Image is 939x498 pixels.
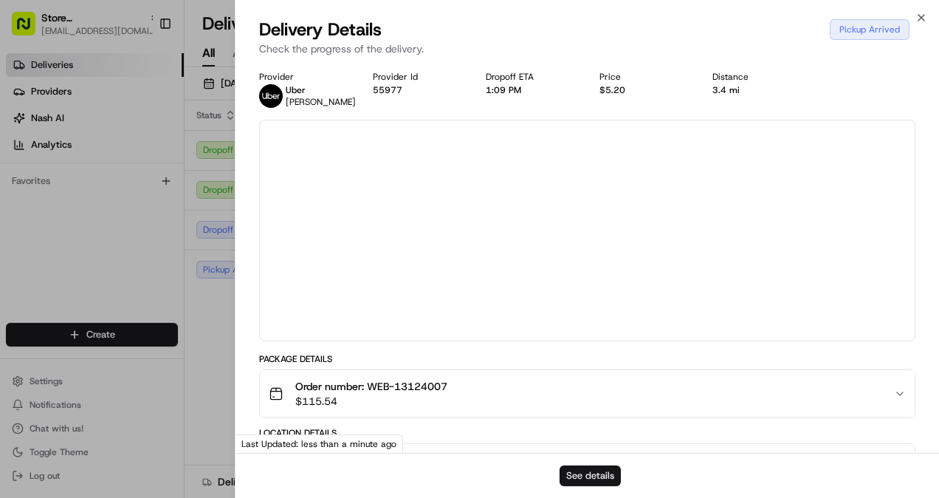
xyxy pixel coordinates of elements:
[259,41,915,56] p: Check the progress of the delivery.
[125,215,137,227] div: 💻
[259,84,283,108] img: uber-new-logo.jpeg
[119,208,243,234] a: 💻API Documentation
[104,249,179,261] a: Powered byPylon
[260,370,915,417] button: Order number: WEB-13124007$115.54
[259,18,382,41] span: Delivery Details
[147,250,179,261] span: Pylon
[373,71,463,83] div: Provider Id
[373,84,402,96] button: 55977
[50,155,187,167] div: We're available if you need us!
[486,71,576,83] div: Dropoff ETA
[295,379,447,394] span: Order number: WEB-13124007
[599,84,689,96] div: $5.20
[599,71,689,83] div: Price
[712,71,802,83] div: Distance
[15,140,41,167] img: 1736555255976-a54dd68f-1ca7-489b-9aae-adbdc363a1c4
[712,84,802,96] div: 3.4 mi
[259,71,349,83] div: Provider
[30,214,113,228] span: Knowledge Base
[259,427,915,439] div: Location Details
[295,394,447,409] span: $115.54
[560,465,621,486] button: See details
[15,14,44,44] img: Nash
[286,84,306,96] span: Uber
[50,140,242,155] div: Start new chat
[286,96,356,108] span: [PERSON_NAME]
[251,145,269,163] button: Start new chat
[38,95,244,110] input: Clear
[15,215,27,227] div: 📗
[9,208,119,234] a: 📗Knowledge Base
[140,214,237,228] span: API Documentation
[259,353,915,365] div: Package Details
[486,84,576,96] div: 1:09 PM
[15,58,269,82] p: Welcome 👋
